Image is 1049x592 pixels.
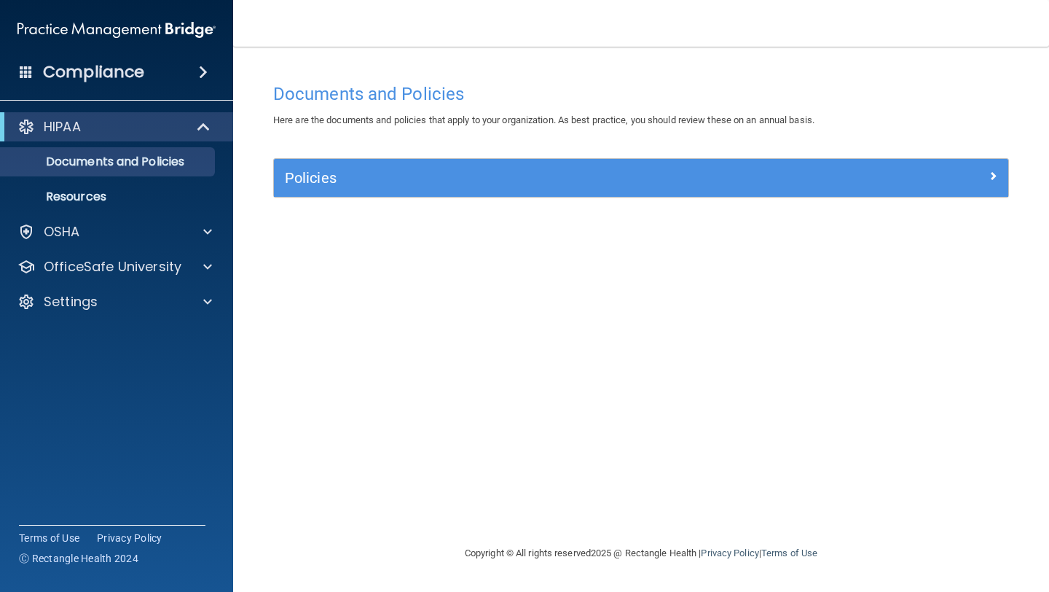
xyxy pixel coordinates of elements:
[43,62,144,82] h4: Compliance
[17,223,212,241] a: OSHA
[701,548,758,558] a: Privacy Policy
[9,190,208,204] p: Resources
[17,15,216,44] img: PMB logo
[44,258,181,276] p: OfficeSafe University
[273,114,814,125] span: Here are the documents and policies that apply to your organization. As best practice, you should...
[375,530,907,577] div: Copyright © All rights reserved 2025 @ Rectangle Health | |
[761,548,817,558] a: Terms of Use
[97,531,162,545] a: Privacy Policy
[44,293,98,311] p: Settings
[17,293,212,311] a: Settings
[19,551,138,566] span: Ⓒ Rectangle Health 2024
[9,155,208,169] p: Documents and Policies
[19,531,79,545] a: Terms of Use
[273,85,1009,104] h4: Documents and Policies
[285,170,814,186] h5: Policies
[285,166,997,190] a: Policies
[17,258,212,276] a: OfficeSafe University
[17,118,211,136] a: HIPAA
[44,223,80,241] p: OSHA
[44,118,81,136] p: HIPAA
